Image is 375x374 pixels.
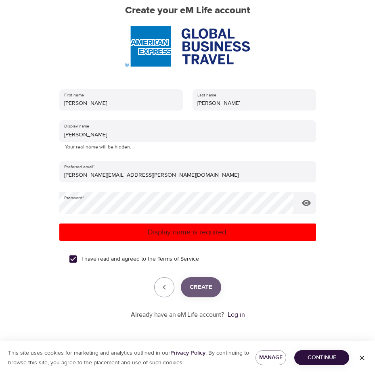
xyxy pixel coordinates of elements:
a: Terms of Service [157,255,199,263]
h2: Create your eM Life account [46,5,329,17]
span: Continue [301,353,343,363]
p: Display name is required. [63,227,313,238]
p: Your real name will be hidden. [65,143,310,151]
button: Continue [294,350,349,365]
button: Create [181,277,221,297]
button: Manage [256,350,287,365]
a: Privacy Policy [170,349,205,357]
span: Manage [262,353,280,363]
img: AmEx%20GBT%20logo.png [125,26,249,67]
span: I have read and agreed to the [82,255,199,263]
p: Already have an eM Life account? [131,310,224,320]
a: Log in [228,311,245,319]
span: Create [190,282,212,293]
